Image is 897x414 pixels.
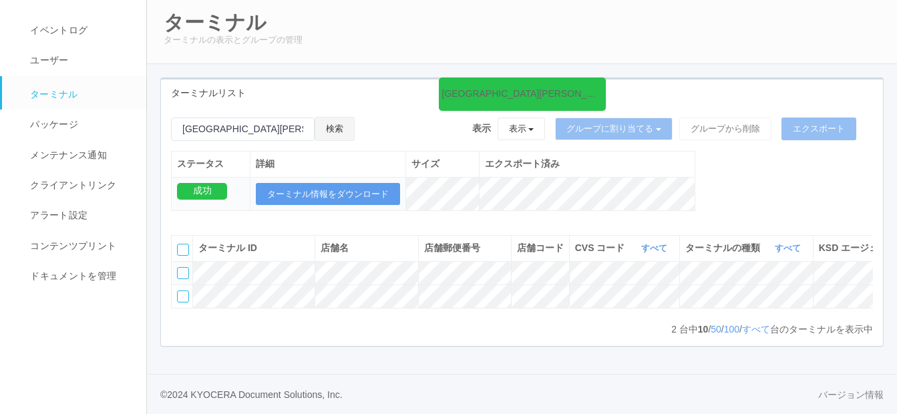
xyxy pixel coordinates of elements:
[256,183,400,206] button: ターミナル情報をダウンロード
[27,270,116,281] span: ドキュメントを管理
[164,33,880,47] p: ターミナルの表示とグループの管理
[27,55,68,65] span: ユーザー
[411,157,474,171] div: サイズ
[698,324,709,335] span: 10
[485,157,689,171] div: エクスポート済み
[2,200,158,230] a: アラート設定
[27,25,87,35] span: イベントログ
[424,242,480,253] span: 店舗郵便番号
[27,150,107,160] span: メンテナンス通知
[27,180,116,190] span: クライアントリンク
[177,183,227,200] div: 成功
[315,117,355,141] button: 検索
[2,45,158,75] a: ユーザー
[160,389,343,400] span: © 2024 KYOCERA Document Solutions, Inc.
[27,89,78,99] span: ターミナル
[781,118,856,140] button: エクスポート
[161,79,883,107] div: ターミナルリスト
[177,157,244,171] div: ステータス
[472,122,491,136] span: 表示
[164,11,880,33] h2: ターミナル
[2,76,158,110] a: ターミナル
[685,241,763,255] span: ターミナルの種類
[671,324,679,335] span: 2
[198,241,309,255] div: ターミナル ID
[2,140,158,170] a: メンテナンス通知
[321,242,349,253] span: 店舗名
[2,15,158,45] a: イベントログ
[27,210,87,220] span: アラート設定
[2,110,158,140] a: パッケージ
[742,324,770,335] a: すべて
[638,242,674,255] button: すべて
[2,261,158,291] a: ドキュメントを管理
[818,388,884,402] a: バージョン情報
[27,119,78,130] span: パッケージ
[555,118,673,140] button: グループに割り当てる
[641,243,671,253] a: すべて
[498,118,546,140] button: 表示
[775,243,804,253] a: すべて
[771,242,808,255] button: すべて
[256,157,400,171] div: 詳細
[671,323,873,337] p: 台中 / / / 台のターミナルを表示中
[724,324,739,335] a: 100
[442,87,602,101] div: [GEOGRAPHIC_DATA][PERSON_NAME] の検索結果 (2 件)
[2,231,158,261] a: コンテンツプリント
[517,242,564,253] span: 店舗コード
[679,118,771,140] button: グループから削除
[2,170,158,200] a: クライアントリンク
[575,241,629,255] span: CVS コード
[711,324,721,335] a: 50
[27,240,116,251] span: コンテンツプリント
